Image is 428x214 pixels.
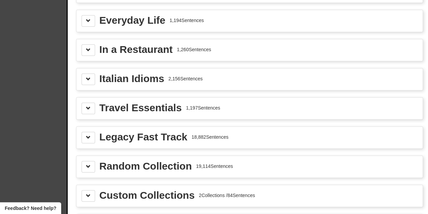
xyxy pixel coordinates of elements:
div: Random Collection [99,161,192,171]
div: Legacy Fast Track [99,132,187,142]
div: 2 Collections / 84 Sentences [199,192,255,199]
div: Travel Essentials [99,103,182,113]
div: 1,194 Sentences [170,17,204,24]
div: In a Restaurant [99,44,173,55]
div: 1,197 Sentences [186,104,220,111]
div: 18,882 Sentences [192,134,228,140]
div: Italian Idioms [99,74,164,84]
div: Everyday Life [99,15,165,25]
div: 1,260 Sentences [177,46,211,53]
div: Custom Collections [99,190,195,200]
div: 2,156 Sentences [168,75,203,82]
span: Open feedback widget [5,205,56,212]
div: 19,114 Sentences [196,163,233,170]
